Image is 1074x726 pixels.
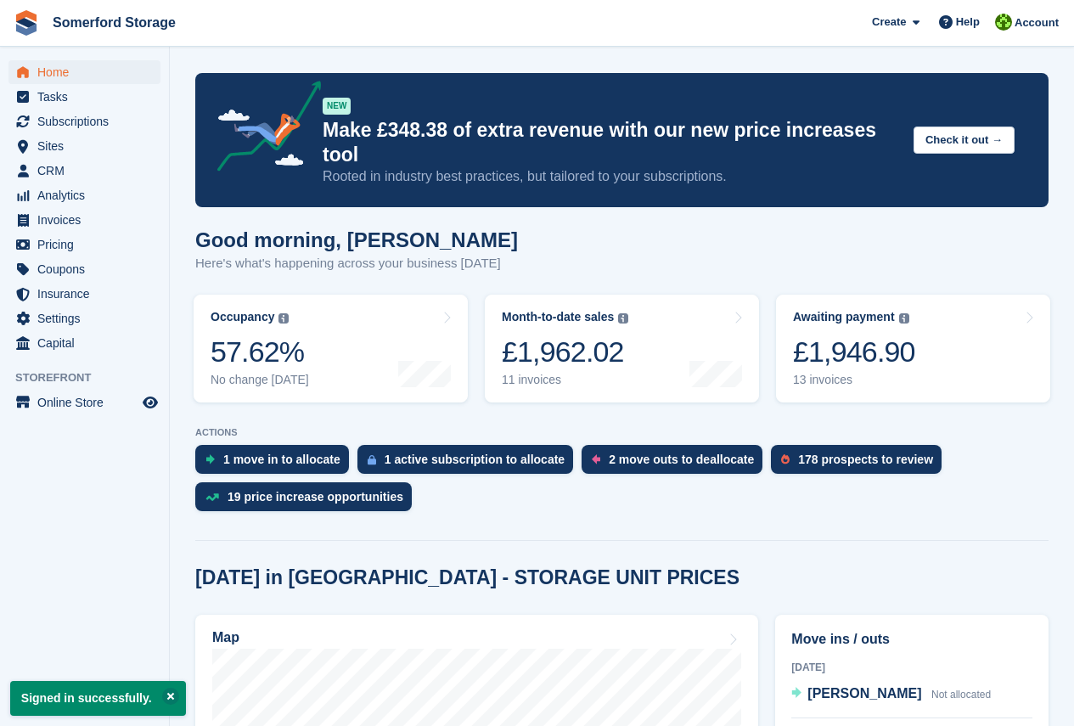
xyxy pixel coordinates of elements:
[502,373,628,387] div: 11 invoices
[140,392,160,413] a: Preview store
[8,307,160,330] a: menu
[776,295,1050,402] a: Awaiting payment £1,946.90 13 invoices
[995,14,1012,31] img: Michael Llewellen Palmer
[8,208,160,232] a: menu
[8,331,160,355] a: menu
[798,453,933,466] div: 178 prospects to review
[8,282,160,306] a: menu
[771,445,950,482] a: 178 prospects to review
[278,313,289,324] img: icon-info-grey-7440780725fd019a000dd9b08b2336e03edf1995a4989e88bcd33f0948082b44.svg
[46,8,183,37] a: Somerford Storage
[8,60,160,84] a: menu
[37,85,139,109] span: Tasks
[205,454,215,464] img: move_ins_to_allocate_icon-fdf77a2bb77ea45bf5b3d319d69a93e2d87916cf1d5bf7949dd705db3b84f3ca.svg
[323,98,351,115] div: NEW
[37,233,139,256] span: Pricing
[872,14,906,31] span: Create
[223,453,340,466] div: 1 move in to allocate
[609,453,754,466] div: 2 move outs to deallocate
[8,233,160,256] a: menu
[582,445,771,482] a: 2 move outs to deallocate
[592,454,600,464] img: move_outs_to_deallocate_icon-f764333ba52eb49d3ac5e1228854f67142a1ed5810a6f6cc68b1a99e826820c5.svg
[14,10,39,36] img: stora-icon-8386f47178a22dfd0bd8f6a31ec36ba5ce8667c1dd55bd0f319d3a0aa187defe.svg
[37,110,139,133] span: Subscriptions
[211,310,274,324] div: Occupancy
[195,566,739,589] h2: [DATE] in [GEOGRAPHIC_DATA] - STORAGE UNIT PRICES
[37,134,139,158] span: Sites
[37,307,139,330] span: Settings
[205,493,219,501] img: price_increase_opportunities-93ffe204e8149a01c8c9dc8f82e8f89637d9d84a8eef4429ea346261dce0b2c0.svg
[931,689,991,701] span: Not allocated
[791,660,1032,675] div: [DATE]
[956,14,980,31] span: Help
[618,313,628,324] img: icon-info-grey-7440780725fd019a000dd9b08b2336e03edf1995a4989e88bcd33f0948082b44.svg
[1015,14,1059,31] span: Account
[807,686,921,701] span: [PERSON_NAME]
[793,373,915,387] div: 13 invoices
[368,454,376,465] img: active_subscription_to_allocate_icon-d502201f5373d7db506a760aba3b589e785aa758c864c3986d89f69b8ff3...
[793,335,915,369] div: £1,946.90
[37,60,139,84] span: Home
[15,369,169,386] span: Storefront
[8,110,160,133] a: menu
[502,310,614,324] div: Month-to-date sales
[37,391,139,414] span: Online Store
[791,684,991,706] a: [PERSON_NAME] Not allocated
[385,453,565,466] div: 1 active subscription to allocate
[37,208,139,232] span: Invoices
[8,391,160,414] a: menu
[195,427,1049,438] p: ACTIONS
[37,159,139,183] span: CRM
[899,313,909,324] img: icon-info-grey-7440780725fd019a000dd9b08b2336e03edf1995a4989e88bcd33f0948082b44.svg
[8,183,160,207] a: menu
[37,282,139,306] span: Insurance
[323,118,900,167] p: Make £348.38 of extra revenue with our new price increases tool
[195,254,518,273] p: Here's what's happening across your business [DATE]
[228,490,403,504] div: 19 price increase opportunities
[357,445,582,482] a: 1 active subscription to allocate
[195,228,518,251] h1: Good morning, [PERSON_NAME]
[793,310,895,324] div: Awaiting payment
[323,167,900,186] p: Rooted in industry best practices, but tailored to your subscriptions.
[203,81,322,177] img: price-adjustments-announcement-icon-8257ccfd72463d97f412b2fc003d46551f7dbcb40ab6d574587a9cd5c0d94...
[195,445,357,482] a: 1 move in to allocate
[10,681,186,716] p: Signed in successfully.
[8,134,160,158] a: menu
[781,454,790,464] img: prospect-51fa495bee0391a8d652442698ab0144808aea92771e9ea1ae160a38d050c398.svg
[791,629,1032,650] h2: Move ins / outs
[211,335,309,369] div: 57.62%
[37,183,139,207] span: Analytics
[194,295,468,402] a: Occupancy 57.62% No change [DATE]
[212,630,239,645] h2: Map
[211,373,309,387] div: No change [DATE]
[8,257,160,281] a: menu
[8,159,160,183] a: menu
[485,295,759,402] a: Month-to-date sales £1,962.02 11 invoices
[502,335,628,369] div: £1,962.02
[195,482,420,520] a: 19 price increase opportunities
[8,85,160,109] a: menu
[37,331,139,355] span: Capital
[37,257,139,281] span: Coupons
[914,127,1015,155] button: Check it out →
